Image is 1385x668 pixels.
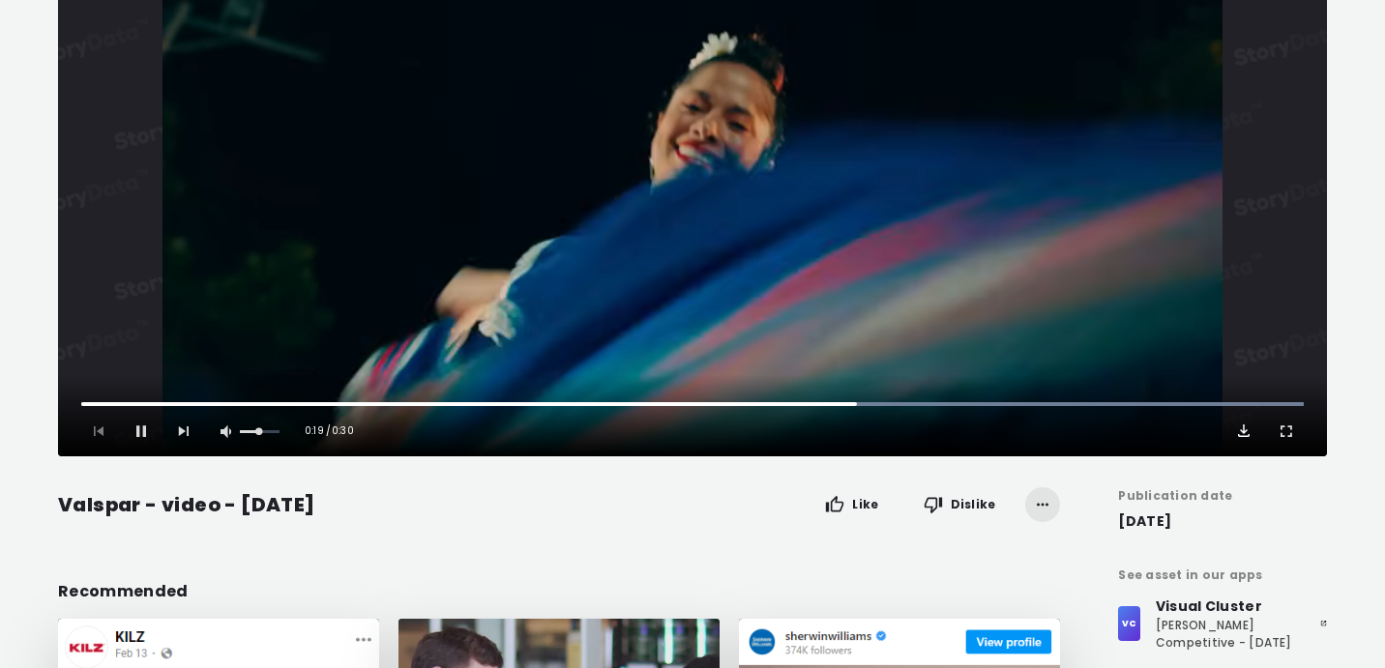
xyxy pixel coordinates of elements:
div: See asset in our apps [1118,566,1327,584]
div: Publication date [1118,487,1327,505]
div: Visual Cluster [1156,595,1305,617]
span: [DATE] [1118,510,1327,532]
div: Valspar - video - [DATE] [58,490,315,519]
div: Progress Bar [81,402,1304,406]
button: Next Asset [174,421,193,441]
button: Like [810,487,893,522]
button: Download [1234,421,1253,441]
button: Dislike [908,487,1010,522]
div: Recommended [58,580,1060,603]
button: Fullscreen [1277,421,1296,441]
button: Pause [132,421,151,441]
span: 0:19 [305,417,324,446]
span: 0:30 [332,417,354,446]
span: Like [852,495,878,514]
span: Dislike [951,495,996,514]
div: Volume Level [240,430,280,433]
button: Mute [217,421,236,441]
div: [PERSON_NAME] Competitive - [DATE] [1156,617,1305,652]
div: VC [1118,606,1139,641]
